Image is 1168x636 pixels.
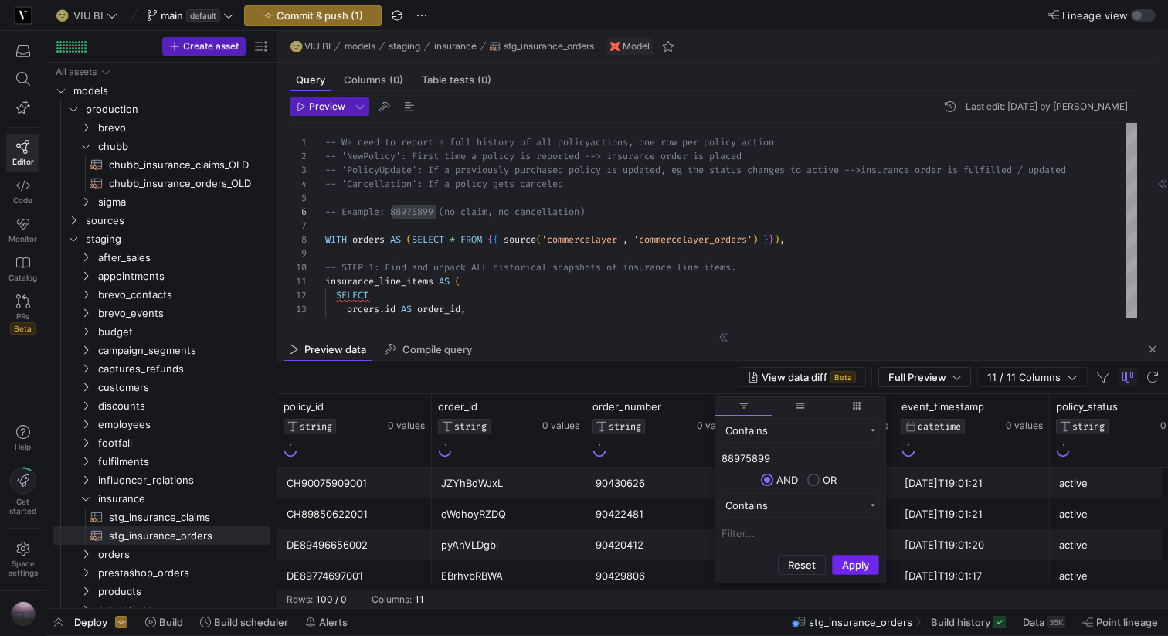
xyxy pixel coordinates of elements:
[769,233,774,246] span: }
[53,545,270,563] div: Press SPACE to select this row.
[53,582,270,600] div: Press SPACE to select this row.
[98,583,268,600] span: products
[774,233,779,246] span: )
[53,452,270,471] div: Press SPACE to select this row.
[290,135,307,149] div: 1
[98,416,268,434] span: employees
[325,206,585,218] span: -- Example: 88975899 (no claim, no cancellation)
[53,471,270,489] div: Press SPACE to select this row.
[325,275,433,287] span: insurance_line_items
[809,616,912,628] span: stg_insurance_orders
[214,616,288,628] span: Build scheduler
[86,212,268,230] span: sources
[441,530,577,560] div: pyAhVLDgbl
[86,230,268,248] span: staging
[53,174,270,192] a: chubb_insurance_orders_OLD​​​​​​​​​​
[596,530,732,560] div: 90420412
[298,609,355,635] button: Alerts
[98,379,268,396] span: customers
[98,490,268,508] span: insurance
[6,172,39,211] a: Code
[1075,609,1165,635] button: Point lineage
[53,137,270,155] div: Press SPACE to select this row.
[1016,609,1072,635] button: Data35K
[56,10,67,21] span: 🌝
[98,138,268,155] span: chubb
[10,322,36,335] span: Beta
[596,499,732,529] div: 90422481
[290,149,307,163] div: 2
[901,400,984,413] span: event_timestamp
[56,66,97,77] div: All assets
[888,371,946,383] span: Full Preview
[596,164,861,176] span: y is updated, eg the status changes to active -->
[53,248,270,267] div: Press SPACE to select this row.
[633,233,752,246] span: 'commercelayer_orders'
[6,597,39,630] button: https://storage.googleapis.com/y42-prod-data-exchange/images/VtGnwq41pAtzV0SzErAhijSx9Rgo16q39DKO...
[1072,421,1105,432] span: STRING
[53,508,270,526] div: Press SPACE to select this row.
[304,345,366,355] span: Preview data
[596,468,732,498] div: 90430626
[460,303,466,315] span: ,
[6,288,39,341] a: PRsBeta
[109,508,253,526] span: stg_insurance_claims​​​​​​​​​​
[439,317,504,329] span: order_number
[290,219,307,233] div: 7
[290,191,307,205] div: 5
[53,359,270,378] div: Press SPACE to select this row.
[325,261,596,274] span: -- STEP 1: Find and unpack ALL historical snapshot
[53,211,270,230] div: Press SPACE to select this row.
[53,63,270,81] div: Press SPACE to select this row.
[290,274,307,288] div: 11
[412,233,444,246] span: SELECT
[6,535,39,584] a: Spacesettings
[98,471,268,489] span: influencer_relations
[290,177,307,191] div: 4
[609,421,641,432] span: STRING
[388,420,425,431] span: 0 values
[344,75,403,85] span: Columns
[379,303,385,315] span: .
[98,453,268,471] span: fulfilments
[53,267,270,285] div: Press SPACE to select this row.
[86,100,268,118] span: production
[823,474,837,486] div: OR
[592,400,661,413] span: order_number
[287,499,423,529] div: CH89850622001
[779,233,785,246] span: ,
[138,609,190,635] button: Build
[290,247,307,260] div: 9
[1096,616,1158,628] span: Point lineage
[596,261,736,274] span: s of insurance line items.
[98,601,268,619] span: promotions
[284,400,324,413] span: policy_id
[931,616,990,628] span: Build history
[504,317,509,329] span: ,
[6,418,39,458] button: Help
[290,233,307,247] div: 8
[15,8,31,23] img: https://storage.googleapis.com/y42-prod-data-exchange/images/zgRs6g8Sem6LtQCmmHzYBaaZ8bA8vNBoBzxR...
[98,304,268,322] span: brevo_events
[304,41,331,52] span: VIU BI
[53,341,270,359] div: Press SPACE to select this row.
[186,9,220,22] span: default
[296,75,325,85] span: Query
[905,499,1041,529] div: [DATE]T19:01:21
[830,371,856,383] span: Beta
[98,323,268,341] span: budget
[53,526,270,545] a: stg_insurance_orders​​​​​​​​​​
[352,233,385,246] span: orders
[1062,9,1128,22] span: Lineage view
[53,155,270,174] div: Press SPACE to select this row.
[6,211,39,250] a: Monitor
[290,316,307,330] div: 14
[53,378,270,396] div: Press SPACE to select this row.
[1023,616,1044,628] span: Data
[53,100,270,118] div: Press SPACE to select this row.
[162,37,246,56] button: Create asset
[12,157,34,166] span: Editor
[8,273,37,282] span: Catalog
[738,367,866,387] button: View data diffBeta
[290,288,307,302] div: 12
